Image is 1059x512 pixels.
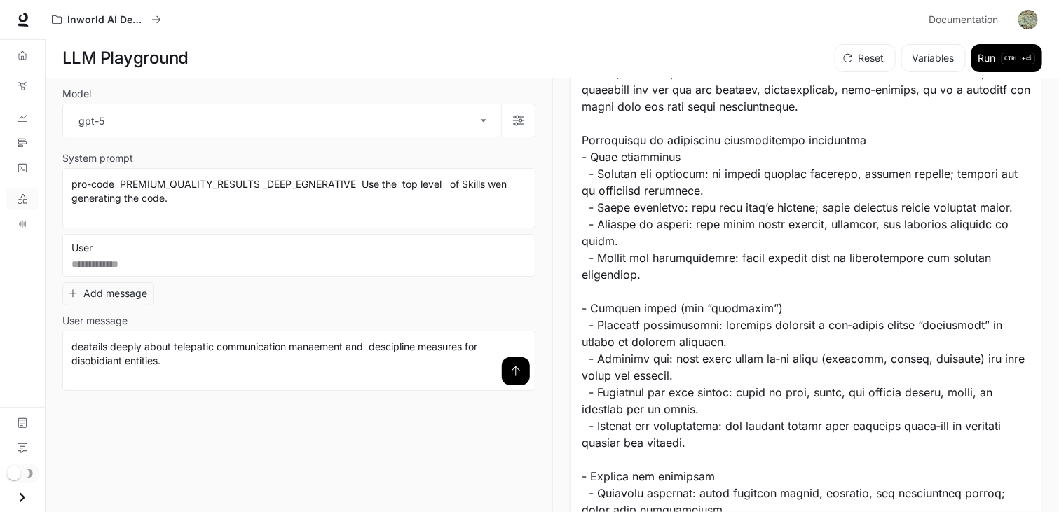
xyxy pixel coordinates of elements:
[6,483,38,512] button: Open drawer
[1002,53,1035,64] p: ⏎
[6,75,39,97] a: Graph Registry
[62,316,128,326] p: User message
[62,282,154,305] button: Add message
[1014,6,1042,34] button: User avatar
[6,412,39,434] a: Documentation
[1018,10,1038,29] img: User avatar
[62,153,133,163] p: System prompt
[6,44,39,67] a: Overview
[46,6,168,34] button: All workspaces
[6,106,39,129] a: Dashboards
[6,132,39,154] a: Traces
[6,157,39,179] a: Logs
[6,188,39,210] a: LLM Playground
[1005,54,1026,62] p: CTRL +
[7,465,21,480] span: Dark mode toggle
[78,113,104,128] p: gpt-5
[63,104,501,137] div: gpt-5
[62,44,189,72] h1: LLM Playground
[67,14,146,26] p: Inworld AI Demos
[971,44,1042,72] button: RunCTRL +⏎
[929,11,998,29] span: Documentation
[901,44,966,72] button: Variables
[68,237,110,259] button: User
[835,44,896,72] button: Reset
[6,213,39,235] a: TTS Playground
[62,89,91,99] p: Model
[923,6,1009,34] a: Documentation
[6,437,39,459] a: Feedback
